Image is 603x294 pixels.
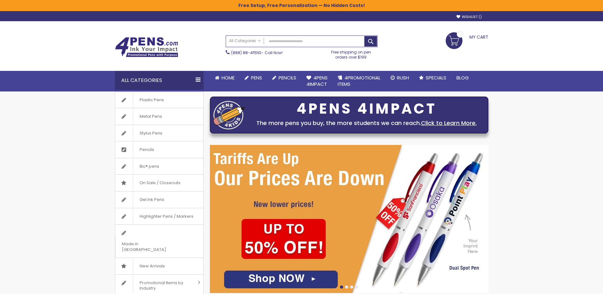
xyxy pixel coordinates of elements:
img: four_pen_logo.png [213,101,245,129]
span: Plastic Pens [133,92,170,108]
span: Metal Pens [133,108,168,125]
a: Click to Learn More. [421,119,477,127]
a: Pencils [267,71,301,85]
span: Blog [456,74,469,81]
span: Home [222,74,235,81]
a: Bic® pens [115,158,203,175]
span: Stylus Pens [133,125,169,141]
span: Bic® pens [133,158,166,175]
span: Pencils [133,141,160,158]
a: 4PROMOTIONALITEMS [333,71,386,91]
a: Made in [GEOGRAPHIC_DATA] [115,225,203,258]
a: Rush [386,71,414,85]
span: New Arrivals [133,258,171,274]
a: On Sale / Closeouts [115,175,203,191]
img: 4Pens Custom Pens and Promotional Products [115,37,178,57]
a: Stylus Pens [115,125,203,141]
span: Gel Ink Pens [133,191,171,208]
span: Pencils [279,74,296,81]
img: /cheap-promotional-products.html [210,145,488,293]
span: On Sale / Closeouts [133,175,187,191]
span: Specials [426,74,446,81]
a: Specials [414,71,451,85]
a: Blog [451,71,474,85]
a: All Categories [226,36,264,46]
a: New Arrivals [115,258,203,274]
div: The more pens you buy, the more students we can reach. [248,119,485,128]
div: 4PENS 4IMPACT [248,102,485,116]
span: Highlighter Pens / Markers [133,208,200,225]
a: Highlighter Pens / Markers [115,208,203,225]
a: Pens [240,71,267,85]
span: All Categories [229,38,261,43]
a: Plastic Pens [115,92,203,108]
a: Home [210,71,240,85]
span: 4Pens 4impact [306,74,328,87]
span: Made in [GEOGRAPHIC_DATA] [115,236,187,258]
a: Pencils [115,141,203,158]
span: Rush [397,74,409,81]
div: All Categories [115,71,204,90]
a: 4Pens4impact [301,71,333,91]
span: Pens [251,74,262,81]
a: (888) 88-4PENS [231,50,261,55]
a: Gel Ink Pens [115,191,203,208]
a: Wishlist [456,15,482,19]
div: Free shipping on pen orders over $199 [324,47,378,60]
span: - Call Now! [231,50,283,55]
span: 4PROMOTIONAL ITEMS [338,74,380,87]
a: Metal Pens [115,108,203,125]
